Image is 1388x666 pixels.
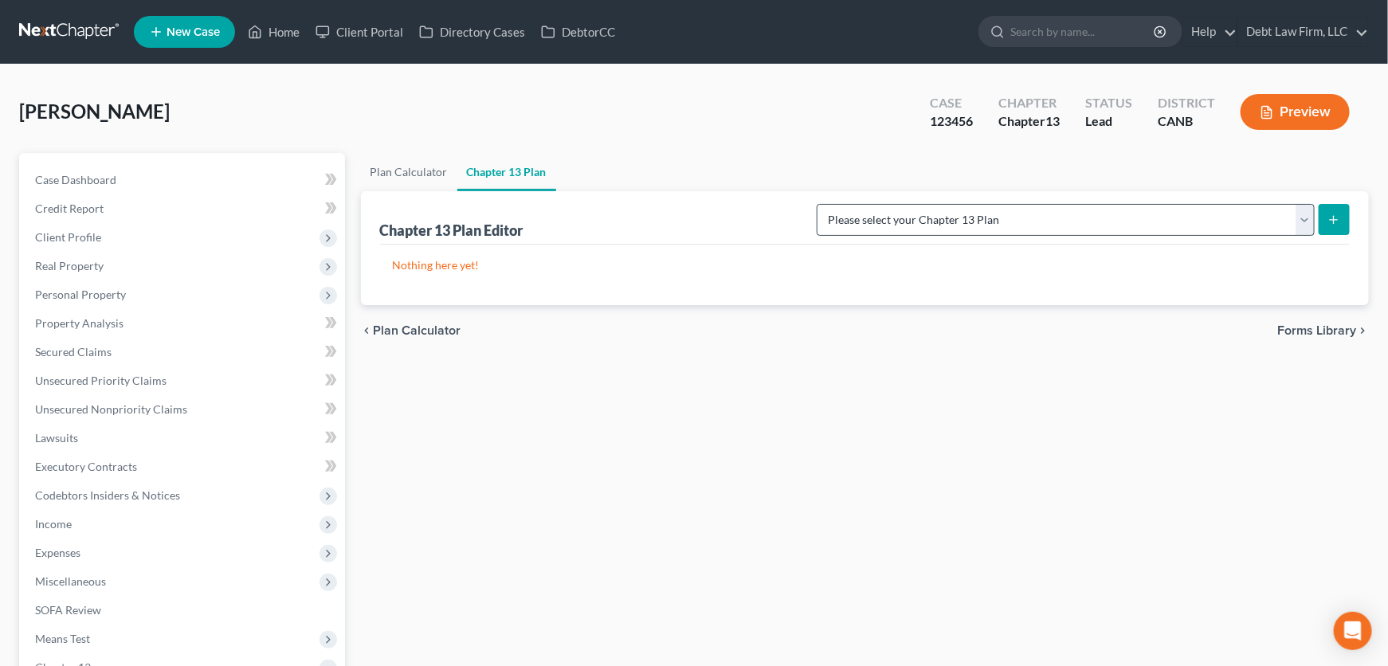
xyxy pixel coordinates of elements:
[22,424,345,452] a: Lawsuits
[1085,94,1132,112] div: Status
[35,632,90,645] span: Means Test
[35,288,126,301] span: Personal Property
[35,603,101,617] span: SOFA Review
[35,374,167,387] span: Unsecured Priority Claims
[1158,112,1215,131] div: CANB
[998,94,1060,112] div: Chapter
[35,259,104,272] span: Real Property
[380,221,523,240] div: Chapter 13 Plan Editor
[35,431,78,445] span: Lawsuits
[1183,18,1237,46] a: Help
[22,596,345,625] a: SOFA Review
[35,546,80,559] span: Expenses
[930,112,973,131] div: 123456
[22,452,345,481] a: Executory Contracts
[35,345,112,358] span: Secured Claims
[1334,612,1372,650] div: Open Intercom Messenger
[35,173,116,186] span: Case Dashboard
[1277,324,1369,337] button: Forms Library chevron_right
[1238,18,1368,46] a: Debt Law Firm, LLC
[35,402,187,416] span: Unsecured Nonpriority Claims
[457,153,556,191] a: Chapter 13 Plan
[393,257,1338,273] p: Nothing here yet!
[1085,112,1132,131] div: Lead
[361,324,461,337] button: chevron_left Plan Calculator
[22,338,345,366] a: Secured Claims
[361,153,457,191] a: Plan Calculator
[1010,17,1156,46] input: Search by name...
[22,309,345,338] a: Property Analysis
[167,26,220,38] span: New Case
[240,18,308,46] a: Home
[930,94,973,112] div: Case
[35,316,124,330] span: Property Analysis
[35,574,106,588] span: Miscellaneous
[22,366,345,395] a: Unsecured Priority Claims
[35,202,104,215] span: Credit Report
[1158,94,1215,112] div: District
[22,194,345,223] a: Credit Report
[1356,324,1369,337] i: chevron_right
[22,395,345,424] a: Unsecured Nonpriority Claims
[361,324,374,337] i: chevron_left
[35,230,101,244] span: Client Profile
[998,112,1060,131] div: Chapter
[533,18,623,46] a: DebtorCC
[1045,113,1060,128] span: 13
[374,324,461,337] span: Plan Calculator
[35,488,180,502] span: Codebtors Insiders & Notices
[19,100,170,123] span: [PERSON_NAME]
[308,18,411,46] a: Client Portal
[22,166,345,194] a: Case Dashboard
[35,460,137,473] span: Executory Contracts
[1277,324,1356,337] span: Forms Library
[411,18,533,46] a: Directory Cases
[35,517,72,531] span: Income
[1241,94,1350,130] button: Preview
